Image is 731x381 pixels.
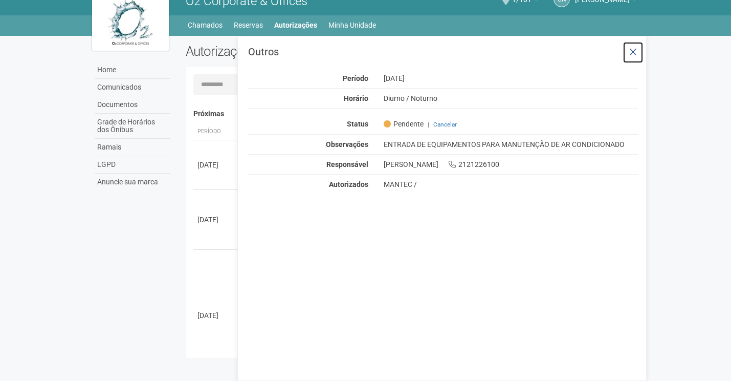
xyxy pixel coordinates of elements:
a: Anuncie sua marca [95,174,170,190]
a: Home [95,61,170,79]
a: Documentos [95,96,170,114]
strong: Período [343,74,368,82]
a: Grade de Horários dos Ônibus [95,114,170,139]
div: ENTRADA DE EQUIPAMENTOS PARA MANUTENÇÃO DE AR CONDICIONADO [376,140,647,149]
div: [DATE] [376,74,647,83]
a: LGPD [95,156,170,174]
div: [PERSON_NAME] 2121226100 [376,160,647,169]
a: Autorizações [274,18,317,32]
div: [DATE] [197,310,235,321]
a: Reservas [234,18,263,32]
a: Comunicados [95,79,170,96]
h4: Próximas [193,110,632,118]
h2: Autorizações [186,44,405,59]
strong: Horário [344,94,368,102]
span: Pendente [384,119,424,129]
div: Diurno / Noturno [376,94,647,103]
h3: Outros [248,47,638,57]
strong: Responsável [326,160,368,168]
div: MANTEC / [384,180,639,189]
a: Cancelar [433,121,457,128]
a: Chamados [188,18,223,32]
a: Ramais [95,139,170,156]
strong: Status [347,120,368,128]
strong: Autorizados [329,180,368,188]
div: [DATE] [197,160,235,170]
div: [DATE] [197,215,235,225]
span: | [428,121,429,128]
a: Minha Unidade [328,18,376,32]
th: Período [193,123,239,140]
strong: Observações [326,140,368,149]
